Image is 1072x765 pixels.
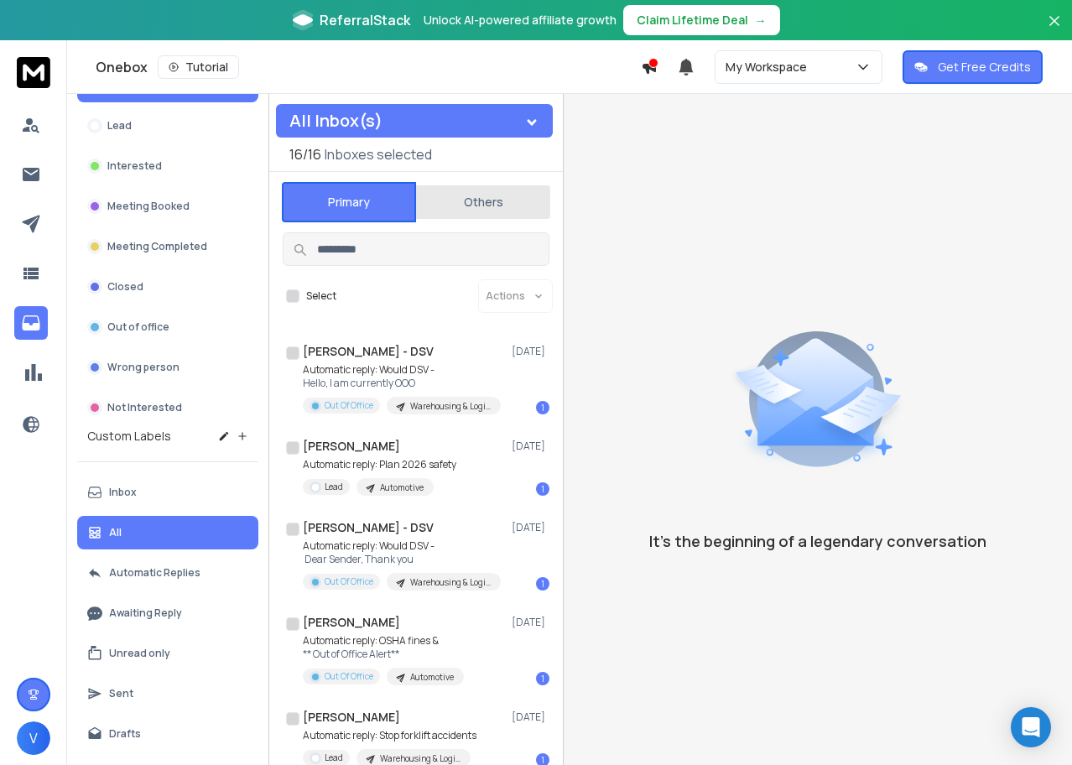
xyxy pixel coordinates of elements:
[77,556,258,590] button: Automatic Replies
[325,399,373,412] p: Out Of Office
[87,428,171,445] h3: Custom Labels
[903,50,1043,84] button: Get Free Credits
[303,614,400,631] h1: [PERSON_NAME]
[303,634,464,648] p: Automatic reply: OSHA fines &
[77,109,258,143] button: Lead
[512,440,549,453] p: [DATE]
[77,717,258,751] button: Drafts
[96,55,641,79] div: Onebox
[77,476,258,509] button: Inbox
[536,672,549,685] div: 1
[536,482,549,496] div: 1
[289,112,382,129] h1: All Inbox(s)
[276,104,553,138] button: All Inbox(s)
[109,526,122,539] p: All
[410,400,491,413] p: Warehousing & Logistics V2
[325,752,343,764] p: Lead
[303,363,501,377] p: Automatic reply: Would DSV -
[289,144,321,164] span: 16 / 16
[303,648,464,661] p: ** Out of Office Alert**
[380,481,424,494] p: Automotive
[325,144,432,164] h3: Inboxes selected
[303,729,476,742] p: Automatic reply: Stop forklift accidents
[107,361,180,374] p: Wrong person
[77,677,258,710] button: Sent
[1011,707,1051,747] div: Open Intercom Messenger
[303,343,434,360] h1: [PERSON_NAME] - DSV
[410,576,491,589] p: Warehousing & Logistics V2
[109,606,182,620] p: Awaiting Reply
[424,12,617,29] p: Unlock AI-powered affiliate growth
[107,159,162,173] p: Interested
[512,710,549,724] p: [DATE]
[17,721,50,755] button: V
[512,616,549,629] p: [DATE]
[77,351,258,384] button: Wrong person
[77,270,258,304] button: Closed
[303,553,501,566] p: Dear Sender, Thank you
[536,577,549,591] div: 1
[325,481,343,493] p: Lead
[282,182,416,222] button: Primary
[623,5,780,35] button: Claim Lifetime Deal→
[109,687,133,700] p: Sent
[938,59,1031,75] p: Get Free Credits
[77,637,258,670] button: Unread only
[1043,10,1065,50] button: Close banner
[303,539,501,553] p: Automatic reply: Would DSV -
[77,230,258,263] button: Meeting Completed
[158,55,239,79] button: Tutorial
[755,12,767,29] span: →
[107,200,190,213] p: Meeting Booked
[109,566,200,580] p: Automatic Replies
[107,280,143,294] p: Closed
[303,458,456,471] p: Automatic reply: Plan 2026 safety
[325,575,373,588] p: Out Of Office
[512,521,549,534] p: [DATE]
[107,401,182,414] p: Not Interested
[77,596,258,630] button: Awaiting Reply
[303,709,400,726] h1: [PERSON_NAME]
[77,149,258,183] button: Interested
[77,310,258,344] button: Out of office
[109,727,141,741] p: Drafts
[107,320,169,334] p: Out of office
[107,240,207,253] p: Meeting Completed
[380,752,461,765] p: Warehousing & Logistics V2
[77,391,258,424] button: Not Interested
[109,647,170,660] p: Unread only
[303,519,434,536] h1: [PERSON_NAME] - DSV
[109,486,137,499] p: Inbox
[303,377,501,390] p: Hello, I am currently OOO
[649,529,986,553] p: It’s the beginning of a legendary conversation
[325,670,373,683] p: Out Of Office
[536,401,549,414] div: 1
[726,59,814,75] p: My Workspace
[77,190,258,223] button: Meeting Booked
[306,289,336,303] label: Select
[410,671,454,684] p: Automotive
[77,516,258,549] button: All
[107,119,132,133] p: Lead
[416,184,550,221] button: Others
[303,438,400,455] h1: [PERSON_NAME]
[512,345,549,358] p: [DATE]
[320,10,410,30] span: ReferralStack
